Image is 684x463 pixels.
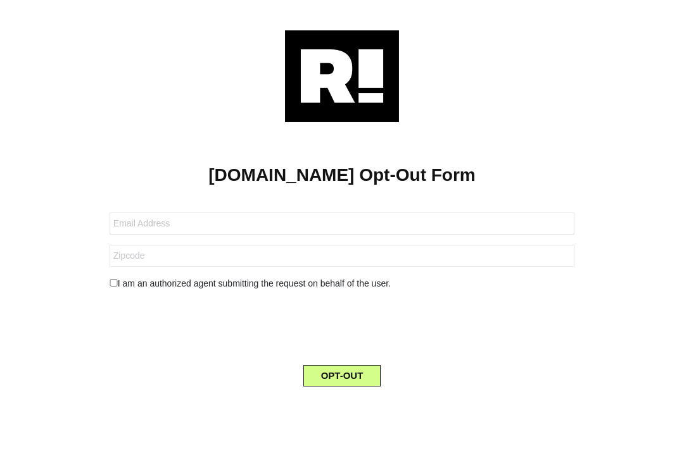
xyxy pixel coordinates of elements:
[19,164,665,186] h1: [DOMAIN_NAME] Opt-Out Form
[110,213,574,235] input: Email Address
[285,30,399,122] img: Retention.com
[100,277,584,290] div: I am an authorized agent submitting the request on behalf of the user.
[303,365,381,386] button: OPT-OUT
[246,300,438,350] iframe: reCAPTCHA
[110,245,574,267] input: Zipcode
